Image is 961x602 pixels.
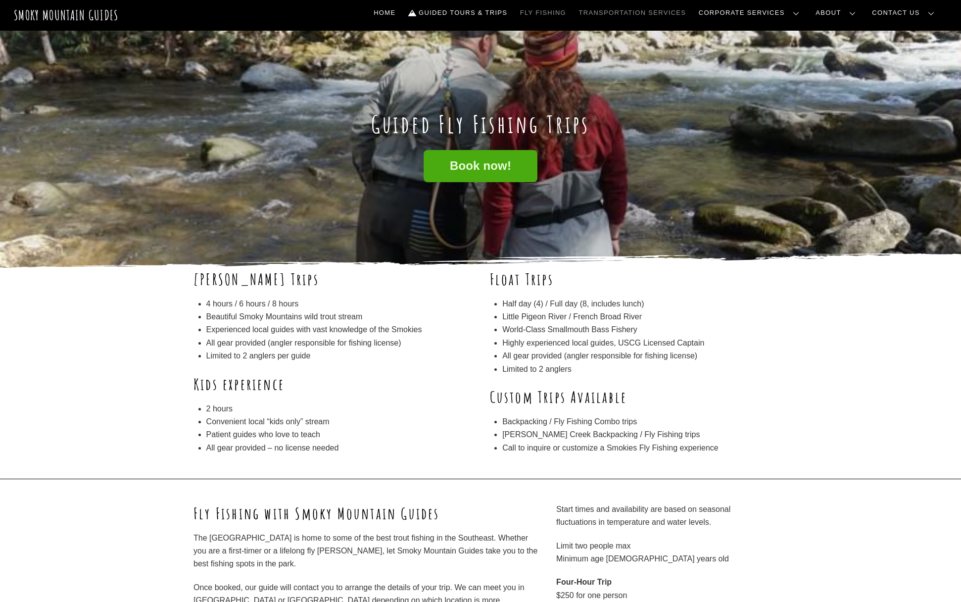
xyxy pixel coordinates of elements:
[193,503,538,524] h2: Fly Fishing with Smoky Mountain Guides
[502,428,768,441] li: [PERSON_NAME] Creek Backpacking / Fly Fishing trips
[868,2,942,23] a: Contact Us
[206,337,472,350] li: All gear provided (angler responsible for fishing license)
[193,110,768,139] h1: Guided Fly Fishing Trips
[206,298,472,310] li: 4 hours / 6 hours / 8 hours
[502,363,768,376] li: Limited to 2 anglers
[490,387,627,407] b: Custom Trips Available
[556,503,768,529] p: Start times and availability are based on seasonal fluctuations in temperature and water levels.
[502,337,768,350] li: Highly experienced local guides, USCG Licensed Captain
[424,150,537,182] a: Book now!
[502,415,768,428] li: Backpacking / Fly Fishing Combo trips
[206,415,472,428] li: Convenient local “kids only” stream
[812,2,864,23] a: About
[370,2,399,23] a: Home
[206,310,472,323] li: Beautiful Smoky Mountains wild trout stream
[490,269,554,289] b: Float Trips
[193,532,538,571] p: The [GEOGRAPHIC_DATA] is home to some of the best trout fishing in the Southeast. Whether you are...
[502,310,768,323] li: Little Pigeon River / French Broad River
[193,374,285,394] b: Kids experience
[556,540,768,566] p: Limit two people max Minimum age [DEMOGRAPHIC_DATA] years old
[516,2,570,23] a: Fly Fishing
[575,2,690,23] a: Transportation Services
[206,442,472,454] li: All gear provided – no license needed
[502,298,768,310] li: Half day (4) / Full day (8, includes lunch)
[556,578,612,586] strong: Four-Hour Trip
[404,2,511,23] a: Guided Tours & Trips
[450,161,511,171] span: Book now!
[206,428,472,441] li: Patient guides who love to teach
[193,269,319,289] b: [PERSON_NAME] Trips
[206,350,472,362] li: Limited to 2 anglers per guide
[206,323,472,336] li: Experienced local guides with vast knowledge of the Smokies
[502,350,768,362] li: All gear provided (angler responsible for fishing license)
[14,7,119,23] a: Smoky Mountain Guides
[502,323,768,336] li: World-Class Smallmouth Bass Fishery
[502,442,768,454] li: Call to inquire or customize a Smokies Fly Fishing experience
[695,2,807,23] a: Corporate Services
[206,402,472,415] li: 2 hours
